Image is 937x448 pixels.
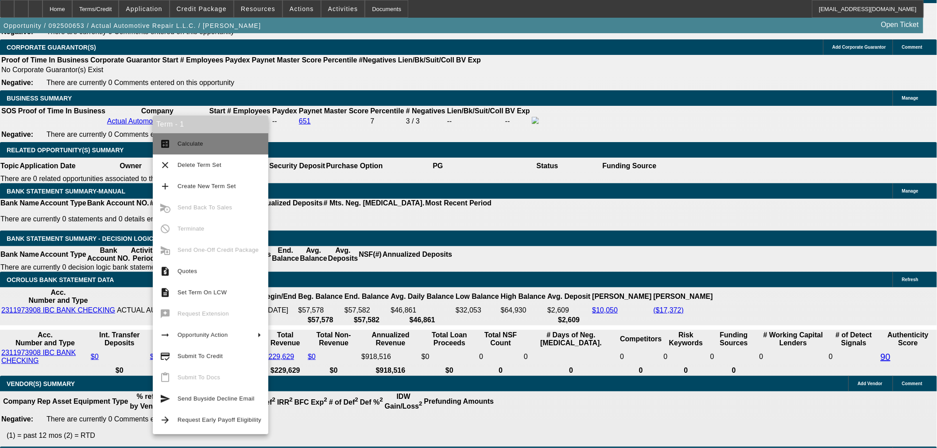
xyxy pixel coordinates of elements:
[19,158,76,174] th: Application Date
[234,0,282,17] button: Resources
[150,331,220,348] th: Int. Transfer Withdrawals
[663,366,709,375] th: 0
[663,348,709,365] td: 0
[298,316,343,324] th: $57,578
[710,348,758,365] td: 0
[290,5,314,12] span: Actions
[160,181,170,192] mat-icon: add
[1,288,116,305] th: Acc. Number and Type
[87,246,131,263] th: Bank Account NO.
[209,107,225,115] b: Start
[505,107,530,115] b: BV Exp
[344,288,389,305] th: End. Balance
[321,0,365,17] button: Activities
[178,140,203,147] span: Calculate
[178,353,223,359] span: Submit To Credit
[1,79,33,86] b: Negative:
[130,393,167,410] b: % refer by Vendor
[359,56,397,64] b: #Negatives
[324,397,327,403] sup: 2
[178,417,261,423] span: Request Early Payoff Eligibility
[90,56,160,64] b: Corporate Guarantor
[878,17,922,32] a: Open Ticket
[141,107,174,115] b: Company
[421,348,478,365] td: $0
[447,107,503,115] b: Lien/Bk/Suit/Coll
[160,160,170,170] mat-icon: clear
[272,107,297,115] b: Paydex
[456,56,481,64] b: BV Exp
[547,306,591,315] td: $2,609
[241,5,275,12] span: Resources
[160,287,170,298] mat-icon: description
[383,158,492,174] th: PG
[759,353,763,360] span: 0
[39,199,87,208] th: Account Type
[424,398,494,405] b: Prefunding Amounts
[299,246,327,263] th: Avg. Balance
[90,331,149,348] th: Int. Transfer Deposits
[653,288,713,305] th: [PERSON_NAME]
[177,5,227,12] span: Credit Package
[294,398,327,406] b: BFC Exp
[271,246,299,263] th: End. Balance
[170,0,233,17] button: Credit Package
[880,331,936,348] th: Authenticity Score
[355,397,358,403] sup: 2
[1,349,76,364] a: 2311973908 IBC BANK CHECKING
[7,95,72,102] span: BUSINESS SUMMARY
[160,394,170,404] mat-icon: send
[379,397,383,403] sup: 2
[252,56,321,64] b: Paynet Master Score
[829,331,879,348] th: # of Detect Signals
[370,107,404,115] b: Percentile
[902,96,918,100] span: Manage
[902,45,922,50] span: Comment
[419,401,422,407] sup: 2
[116,306,236,315] td: ACTUAL AUTOMOTIVE REPAIR LLC
[1,131,33,138] b: Negative:
[264,366,307,375] th: $229,629
[264,331,307,348] th: Total Revenue
[832,45,886,50] span: Add Corporate Guarantor
[178,289,227,296] span: Set Term On LCW
[298,288,343,305] th: Beg. Balance
[7,276,114,283] span: OCROLUS BANK STATEMENT DATA
[308,353,316,360] a: $0
[406,117,445,125] div: 3 / 3
[505,116,530,126] td: --
[759,331,828,348] th: # Working Capital Lenders
[225,56,250,64] b: Paydex
[1,66,485,74] td: No Corporate Guarantor(s) Exist
[150,199,192,208] th: # Of Periods
[344,306,389,315] td: $57,582
[76,158,186,174] th: Owner
[493,158,602,174] th: Status
[160,415,170,425] mat-icon: arrow_forward
[500,288,546,305] th: High Balance
[298,306,343,315] td: $57,578
[523,348,619,365] td: 0
[131,246,157,263] th: Activity Period
[153,116,268,133] div: Term - 1
[328,246,359,263] th: Avg. Deposits
[455,288,499,305] th: Low Balance
[620,331,662,348] th: Competitors
[592,288,652,305] th: [PERSON_NAME]
[87,199,150,208] th: Bank Account NO.
[18,107,106,116] th: Proof of Time In Business
[358,246,382,263] th: NSF(#)
[710,331,758,348] th: Funding Sources
[3,398,35,405] b: Company
[46,415,234,423] span: There are currently 0 Comments entered on this opportunity
[277,398,293,406] b: IRR
[1,56,89,65] th: Proof of Time In Business
[126,5,162,12] span: Application
[37,398,50,405] b: Rep
[592,306,618,314] a: $10,050
[329,398,358,406] b: # of Def
[160,351,170,362] mat-icon: credit_score
[344,316,389,324] th: $57,582
[272,397,275,403] sup: 2
[425,199,492,208] th: Most Recent Period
